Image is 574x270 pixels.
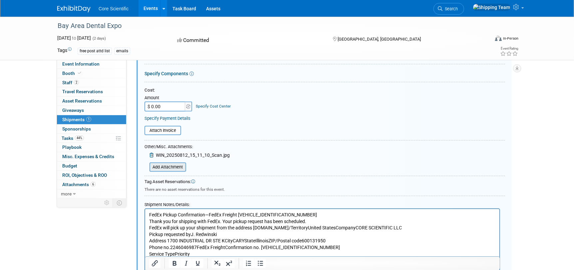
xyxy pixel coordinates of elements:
[57,171,126,180] a: ROI, Objectives & ROO
[113,198,127,207] td: Toggle Event Tabs
[192,259,203,268] button: Underline
[338,37,421,42] span: [GEOGRAPHIC_DATA], [GEOGRAPHIC_DATA]
[144,71,188,76] a: Specify Components
[62,135,84,141] span: Tasks
[62,172,107,178] span: ROI, Objectives & ROO
[473,4,510,11] img: Shipping Team
[196,104,231,109] a: Specify Cost Center
[175,35,322,46] div: Committed
[212,259,223,268] button: Subscript
[74,80,79,85] span: 2
[62,108,84,113] span: Giveaways
[500,47,518,50] div: Event Rating
[62,117,91,122] span: Shipments
[503,36,518,41] div: In-Person
[57,78,126,87] a: Staff2
[57,143,126,152] a: Playbook
[71,35,77,41] span: to
[144,116,190,121] a: Specify Payment Details
[57,115,126,124] a: Shipments1
[156,152,230,158] span: WIN_20250812_15_11_10_Scan.jpg
[114,48,130,55] div: emails
[101,198,113,207] td: Personalize Event Tab Strip
[57,125,126,134] a: Sponsorships
[62,71,83,76] span: Booth
[91,182,96,187] span: 6
[57,35,91,41] span: [DATE] [DATE]
[62,163,77,168] span: Budget
[144,95,193,102] div: Amount
[62,154,114,159] span: Misc. Expenses & Credits
[57,97,126,106] a: Asset Reservations
[55,20,479,32] div: Bay Area Dental Expo
[57,106,126,115] a: Giveaways
[57,87,126,96] a: Travel Reservations
[450,35,518,45] div: Event Format
[62,144,82,150] span: Playbook
[57,152,126,161] a: Misc. Expenses & Credits
[62,182,96,187] span: Attachments
[57,69,126,78] a: Booth
[180,259,192,268] button: Italic
[62,89,103,94] span: Travel Reservations
[62,80,79,85] span: Staff
[75,135,84,140] span: 44%
[495,36,502,41] img: Format-Inperson.png
[243,259,254,268] button: Numbered list
[62,126,91,132] span: Sponsorships
[57,161,126,170] a: Budget
[254,259,266,268] button: Bullet list
[57,134,126,143] a: Tasks44%
[149,259,160,268] button: Insert/edit link
[169,259,180,268] button: Bold
[442,6,458,11] span: Search
[92,36,106,41] span: (2 days)
[78,71,81,75] i: Booth reservation complete
[144,199,500,208] div: Shipment Notes/Details:
[61,191,72,196] span: more
[62,98,102,104] span: Asset Reservations
[57,180,126,189] a: Attachments6
[433,3,464,15] a: Search
[144,144,230,151] div: Other/Misc. Attachments:
[57,189,126,198] a: more
[62,61,100,67] span: Event Information
[86,117,91,122] span: 1
[99,6,129,11] span: Core Scientific
[144,87,505,94] div: Cost:
[57,6,91,12] img: ExhibitDay
[57,60,126,69] a: Event Information
[144,185,505,192] div: There are no asset reservations for this event.
[78,48,112,55] div: free post attd list
[57,47,72,55] td: Tags
[144,179,505,185] div: Tag Asset Reservations:
[223,259,235,268] button: Superscript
